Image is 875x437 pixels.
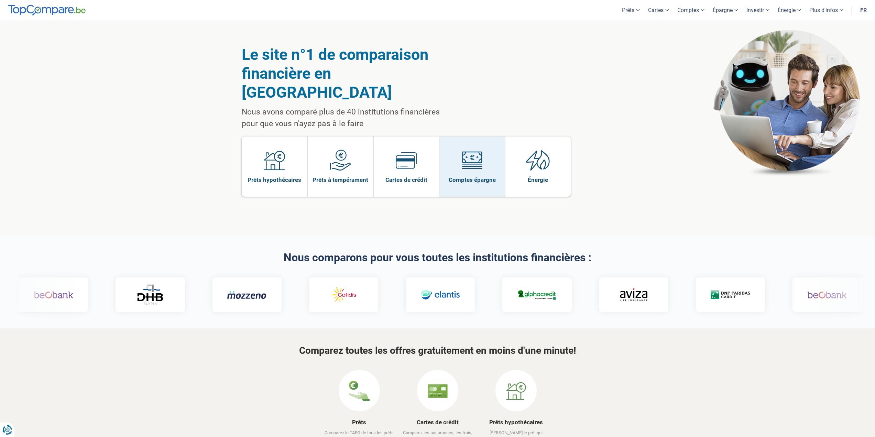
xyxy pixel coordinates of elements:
[352,419,366,426] a: Prêts
[427,381,448,401] img: Cartes de crédit
[242,252,634,264] h2: Nous comparons pour vous toutes les institutions financières :
[619,288,646,301] img: Aviza
[526,150,550,171] img: Énergie
[322,285,362,305] img: Cofidis
[417,419,459,426] a: Cartes de crédit
[8,5,86,16] img: TopCompare
[349,381,370,401] img: Prêts
[135,284,162,305] img: DHB Bank
[242,106,457,130] p: Nous avons comparé plus de 40 institutions financières pour que vous n'ayez pas à le faire
[419,285,459,305] img: Elantis
[396,150,417,171] img: Cartes de crédit
[313,176,368,184] span: Prêts à tempérament
[709,291,748,299] img: Cardif
[374,136,439,197] a: Cartes de crédit Cartes de crédit
[264,150,285,171] img: Prêts hypothécaires
[242,346,634,356] h3: Comparez toutes les offres gratuitement en moins d'une minute!
[489,419,543,426] a: Prêts hypothécaires
[248,176,301,184] span: Prêts hypothécaires
[385,176,427,184] span: Cartes de crédit
[242,136,308,197] a: Prêts hypothécaires Prêts hypothécaires
[226,291,265,299] img: Mozzeno
[461,150,483,171] img: Comptes épargne
[506,381,526,401] img: Prêts hypothécaires
[308,136,373,197] a: Prêts à tempérament Prêts à tempérament
[505,136,571,197] a: Énergie Énergie
[528,176,548,184] span: Énergie
[330,150,351,171] img: Prêts à tempérament
[242,45,457,102] h1: Le site n°1 de comparaison financière en [GEOGRAPHIC_DATA]
[516,289,555,301] img: Alphacredit
[449,176,496,184] span: Comptes épargne
[439,136,505,197] a: Comptes épargne Comptes épargne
